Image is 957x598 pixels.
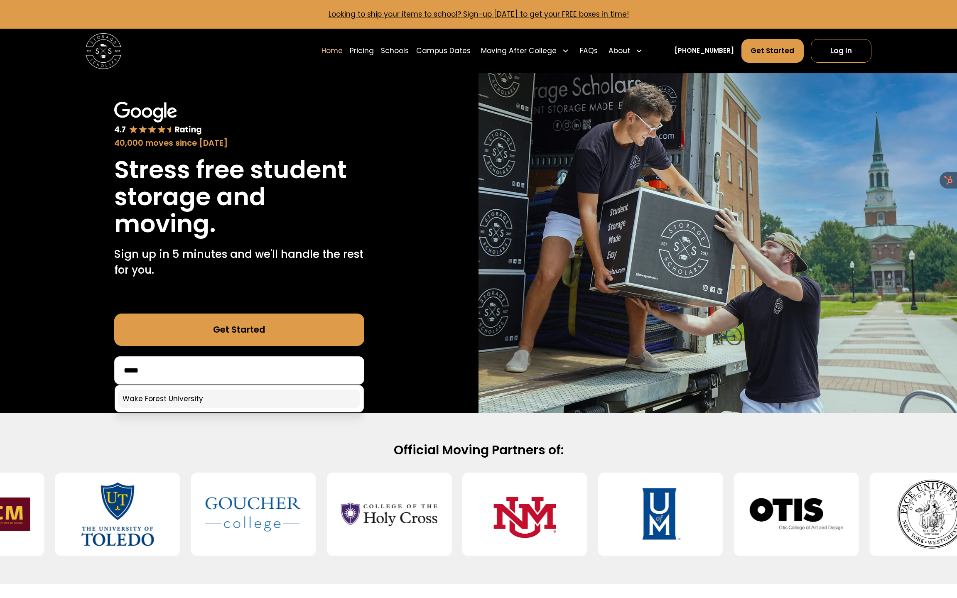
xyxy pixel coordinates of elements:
[580,38,598,63] a: FAQs
[605,38,646,63] div: About
[478,73,957,413] img: Storage Scholars makes moving and storage easy.
[811,39,871,63] a: Log In
[609,46,630,56] div: About
[114,102,202,135] img: Google 4.7 star rating
[114,314,364,346] a: Get Started
[748,480,844,549] img: Otis College of Art and Design
[741,39,804,63] a: Get Started
[321,38,343,63] a: Home
[114,246,364,278] p: Sign up in 5 minutes and we'll handle the rest for you.
[86,33,121,69] a: home
[612,480,709,549] img: University of Memphis
[205,480,302,549] img: Goucher College
[416,38,471,63] a: Campus Dates
[476,480,573,549] img: University of New Mexico
[478,38,573,63] div: Moving After College
[350,38,374,63] a: Pricing
[69,480,166,549] img: University of Toledo
[341,480,437,549] img: College of the Holy Cross
[193,442,764,458] h2: Official Moving Partners of:
[114,156,364,237] h1: Stress free student storage and moving.
[381,38,409,63] a: Schools
[114,137,364,149] div: 40,000 moves since [DATE]
[481,46,557,56] div: Moving After College
[675,46,734,56] a: [PHONE_NUMBER]
[329,9,629,19] a: Looking to ship your items to school? Sign-up [DATE] to get your FREE boxes in time!
[86,33,121,69] img: Storage Scholars main logo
